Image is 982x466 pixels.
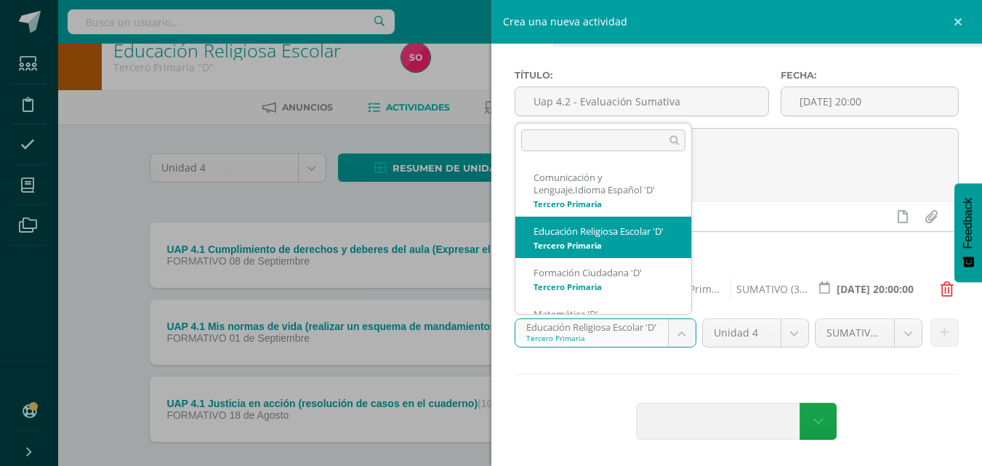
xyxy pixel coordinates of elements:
[534,267,673,279] div: Formación Ciudadana 'D'
[534,200,673,208] div: Tercero Primaria
[534,308,673,321] div: Matemática 'D'
[534,172,673,196] div: Comunicación y Lenguaje,Idioma Español 'D'
[534,283,673,291] div: Tercero Primaria
[534,241,673,249] div: Tercero Primaria
[534,225,673,238] div: Educación Religiosa Escolar 'D'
